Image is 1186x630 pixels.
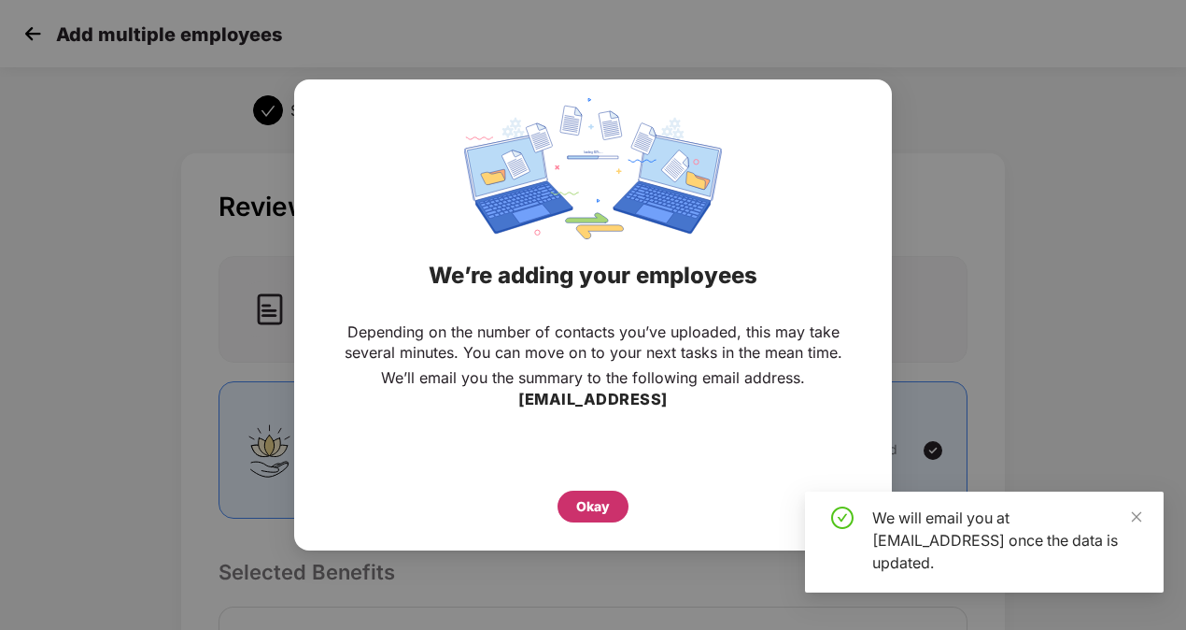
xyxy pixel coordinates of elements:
p: We’ll email you the summary to the following email address. [381,367,805,388]
span: check-circle [831,507,854,529]
div: We will email you at [EMAIL_ADDRESS] once the data is updated. [872,507,1141,574]
h3: [EMAIL_ADDRESS] [518,388,668,412]
img: svg+xml;base64,PHN2ZyBpZD0iRGF0YV9zeW5jaW5nIiB4bWxucz0iaHR0cDovL3d3dy53My5vcmcvMjAwMC9zdmciIHdpZH... [464,98,722,239]
div: Okay [576,496,610,517]
span: close [1130,510,1143,523]
p: Depending on the number of contacts you’ve uploaded, this may take several minutes. You can move ... [332,322,854,363]
div: We’re adding your employees [318,239,868,312]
